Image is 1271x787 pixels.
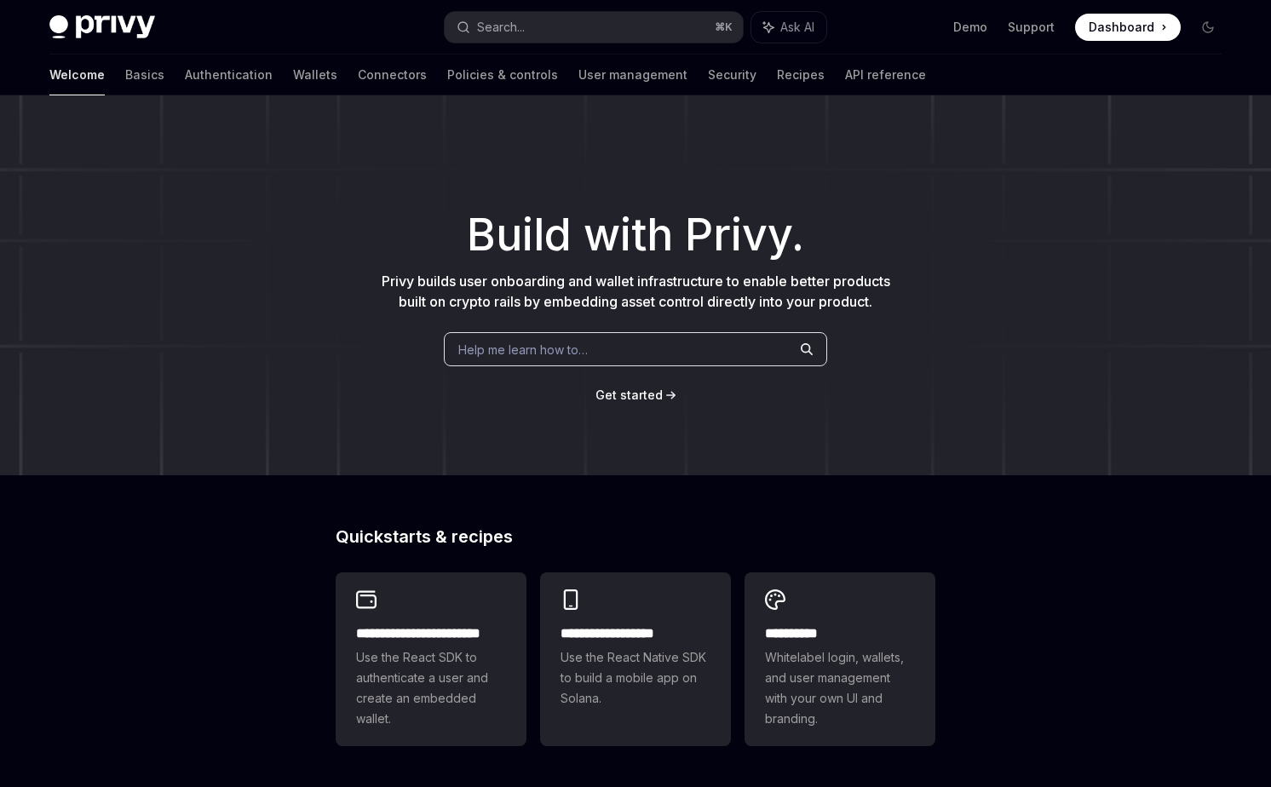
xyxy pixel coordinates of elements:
[447,55,558,95] a: Policies & controls
[845,55,926,95] a: API reference
[467,220,804,250] span: Build with Privy.
[356,647,506,729] span: Use the React SDK to authenticate a user and create an embedded wallet.
[1089,19,1154,36] span: Dashboard
[540,572,731,746] a: **** **** **** ***Use the React Native SDK to build a mobile app on Solana.
[185,55,273,95] a: Authentication
[125,55,164,95] a: Basics
[1008,19,1055,36] a: Support
[445,12,743,43] button: Search...⌘K
[780,19,814,36] span: Ask AI
[708,55,756,95] a: Security
[578,55,687,95] a: User management
[293,55,337,95] a: Wallets
[358,55,427,95] a: Connectors
[595,387,663,404] a: Get started
[595,388,663,402] span: Get started
[715,20,733,34] span: ⌘ K
[49,15,155,39] img: dark logo
[765,647,915,729] span: Whitelabel login, wallets, and user management with your own UI and branding.
[745,572,935,746] a: **** *****Whitelabel login, wallets, and user management with your own UI and branding.
[49,55,105,95] a: Welcome
[561,647,710,709] span: Use the React Native SDK to build a mobile app on Solana.
[458,341,588,359] span: Help me learn how to…
[1075,14,1181,41] a: Dashboard
[1194,14,1222,41] button: Toggle dark mode
[751,12,826,43] button: Ask AI
[336,528,513,545] span: Quickstarts & recipes
[777,55,825,95] a: Recipes
[953,19,987,36] a: Demo
[477,17,525,37] div: Search...
[382,273,890,310] span: Privy builds user onboarding and wallet infrastructure to enable better products built on crypto ...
